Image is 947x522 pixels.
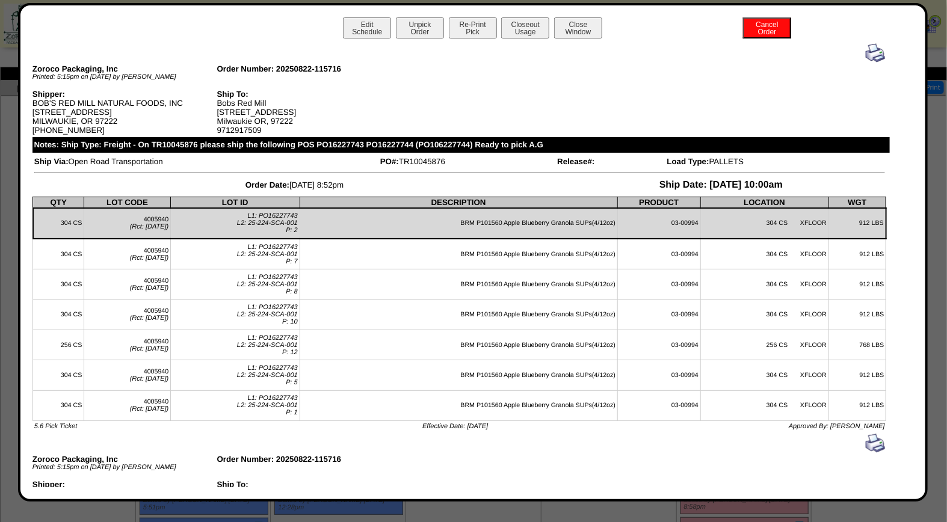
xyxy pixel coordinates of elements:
span: Order Date: [245,180,289,189]
td: BRM P101560 Apple Blueberry Granola SUPs(4/12oz) [300,360,617,390]
img: print.gif [866,43,885,63]
td: 304 CS [33,208,84,239]
td: 03-00994 [617,208,700,239]
span: (Rct: [DATE]) [130,284,169,292]
button: CloseWindow [554,17,602,38]
td: 03-00994 [617,269,700,299]
div: Shipper: [32,480,217,489]
span: 5.6 Pick Ticket [34,423,77,430]
td: Open Road Transportation [34,156,378,167]
div: Zoroco Packaging, Inc [32,455,217,464]
span: Load Type: [667,157,709,166]
div: Shipper: [32,90,217,99]
span: L1: PO16227743 L2: 25-224-SCA-001 P: 1 [237,395,298,416]
div: Order Number: 20250822-115716 [217,455,401,464]
div: Zoroco Packaging, Inc [32,64,217,73]
span: PO#: [380,157,399,166]
span: L1: PO16227743 L2: 25-224-SCA-001 P: 2 [237,212,298,234]
th: LOT CODE [84,197,171,208]
td: 03-00994 [617,239,700,269]
td: 912 LBS [828,360,886,390]
td: 304 CS XFLOOR [700,239,828,269]
span: Ship Date: [DATE] 10:00am [659,180,783,190]
td: 03-00994 [617,299,700,330]
span: L1: PO16227743 L2: 25-224-SCA-001 P: 8 [237,274,298,295]
span: (Rct: [DATE]) [130,375,169,382]
td: 304 CS [33,269,84,299]
span: (Rct: [DATE]) [130,345,169,352]
img: print.gif [866,434,885,453]
span: L1: PO16227743 L2: 25-224-SCA-001 P: 12 [237,334,298,356]
div: Ship To: [217,480,401,489]
div: Bobs Red Mill [STREET_ADDRESS] Milwaukie OR, 97222 9712917509 [217,90,401,135]
td: BRM P101560 Apple Blueberry Granola SUPs(4/12oz) [300,330,617,360]
td: 912 LBS [828,269,886,299]
a: CloseWindow [553,27,603,36]
button: CancelOrder [743,17,791,38]
span: L1: PO16227743 L2: 25-224-SCA-001 P: 5 [237,364,298,386]
td: 304 CS XFLOOR [700,360,828,390]
span: L1: PO16227743 L2: 25-224-SCA-001 P: 7 [237,244,298,265]
td: 304 CS [33,360,84,390]
td: BRM P101560 Apple Blueberry Granola SUPs(4/12oz) [300,239,617,269]
td: 4005940 [84,330,171,360]
span: L1: PO16227743 L2: 25-224-SCA-001 P: 10 [237,304,298,325]
td: 03-00994 [617,360,700,390]
button: EditSchedule [343,17,391,38]
button: UnpickOrder [396,17,444,38]
td: 4005940 [84,299,171,330]
span: Approved By: [PERSON_NAME] [789,423,885,430]
td: 912 LBS [828,208,886,239]
th: PRODUCT [617,197,700,208]
th: LOT ID [170,197,300,208]
button: Re-PrintPick [449,17,497,38]
td: BRM P101560 Apple Blueberry Granola SUPs(4/12oz) [300,208,617,239]
div: Ship To: [217,90,401,99]
span: (Rct: [DATE]) [130,223,169,230]
td: 304 CS XFLOOR [700,299,828,330]
th: WGT [828,197,886,208]
td: 4005940 [84,360,171,390]
td: 304 CS XFLOOR [700,390,828,420]
td: BRM P101560 Apple Blueberry Granola SUPs(4/12oz) [300,390,617,420]
td: PALLETS [667,156,886,167]
td: 256 CS XFLOOR [700,330,828,360]
th: QTY [33,197,84,208]
div: Printed: 5:15pm on [DATE] by [PERSON_NAME] [32,73,217,81]
td: 304 CS XFLOOR [700,208,828,239]
td: 304 CS [33,390,84,420]
div: Notes: Ship Type: Freight - On TR10045876 please ship the following POS PO16227743 PO16227744 (PO... [32,137,890,153]
span: Release#: [557,157,594,166]
td: [DATE] 8:52pm [34,179,555,191]
span: Effective Date: [DATE] [422,423,488,430]
th: LOCATION [700,197,828,208]
td: 304 CS [33,239,84,269]
td: 03-00994 [617,390,700,420]
td: BRM P101560 Apple Blueberry Granola SUPs(4/12oz) [300,269,617,299]
td: 4005940 [84,390,171,420]
span: (Rct: [DATE]) [130,405,169,413]
div: Printed: 5:15pm on [DATE] by [PERSON_NAME] [32,464,217,471]
td: 912 LBS [828,299,886,330]
td: 256 CS [33,330,84,360]
td: 768 LBS [828,330,886,360]
td: 4005940 [84,208,171,239]
td: 912 LBS [828,239,886,269]
span: Ship Via: [34,157,69,166]
button: CloseoutUsage [501,17,549,38]
div: BOB'S RED MILL NATURAL FOODS, INC [STREET_ADDRESS] MILWAUKIE, OR 97222 [PHONE_NUMBER] [32,90,217,135]
td: 4005940 [84,239,171,269]
td: 304 CS XFLOOR [700,269,828,299]
th: DESCRIPTION [300,197,617,208]
td: 03-00994 [617,330,700,360]
td: 4005940 [84,269,171,299]
span: (Rct: [DATE]) [130,254,169,262]
td: TR10045876 [380,156,555,167]
td: BRM P101560 Apple Blueberry Granola SUPs(4/12oz) [300,299,617,330]
td: 912 LBS [828,390,886,420]
span: (Rct: [DATE]) [130,315,169,322]
div: Order Number: 20250822-115716 [217,64,401,73]
td: 304 CS [33,299,84,330]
